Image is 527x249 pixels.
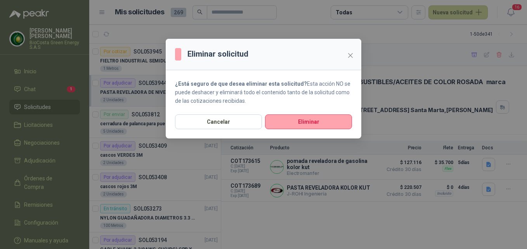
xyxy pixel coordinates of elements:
button: Close [344,49,357,62]
strong: ¿Está seguro de que desea eliminar esta solicitud? [175,81,307,87]
button: Cancelar [175,114,262,129]
button: Eliminar [265,114,352,129]
span: close [347,52,354,59]
p: Esta acción NO se puede deshacer y eliminará todo el contenido tanto de la solicitud como de las ... [175,80,352,105]
h3: Eliminar solicitud [187,48,248,60]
